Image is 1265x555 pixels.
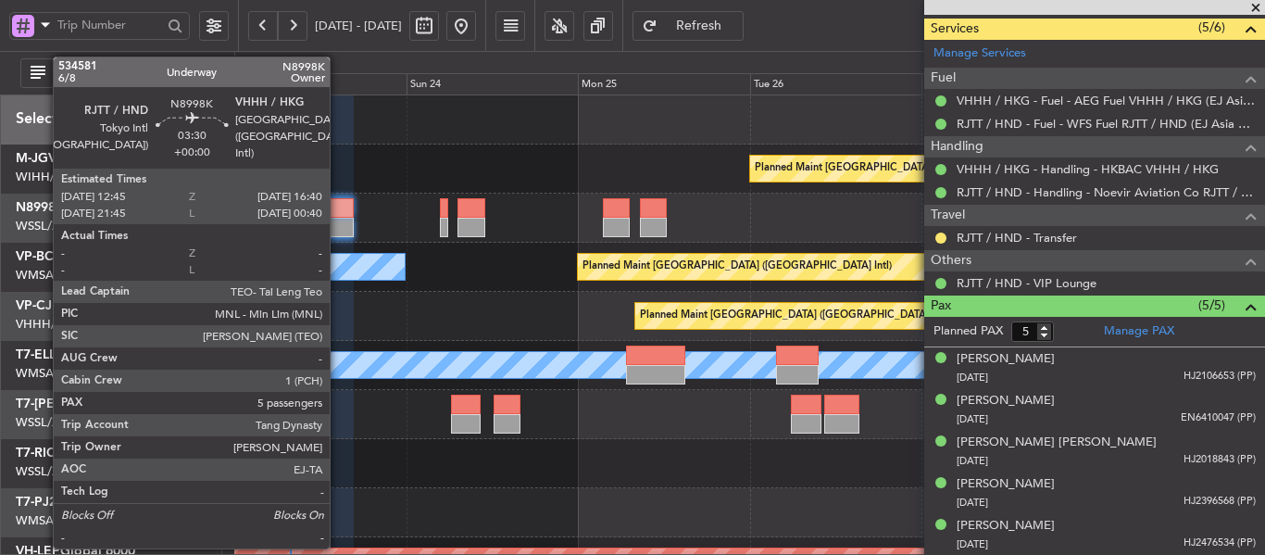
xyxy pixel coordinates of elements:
div: [PERSON_NAME] [957,392,1055,410]
div: Planned Maint [GEOGRAPHIC_DATA] ([GEOGRAPHIC_DATA] Intl) [640,302,949,330]
div: [PERSON_NAME] [PERSON_NAME] [957,434,1157,452]
span: Services [931,19,979,40]
a: N8998KGlobal 6000 [16,201,140,214]
div: [PERSON_NAME] [957,475,1055,494]
div: Tue 26 [750,73,921,95]
span: HJ2018843 (PP) [1184,452,1256,468]
span: Handling [931,136,983,158]
span: [DATE] [957,496,988,510]
input: Trip Number [57,11,162,39]
button: Refresh [632,11,744,41]
div: Wed 27 [921,73,1093,95]
span: (5/6) [1198,18,1225,37]
span: T7-RIC [16,447,56,460]
span: [DATE] [957,454,988,468]
a: Manage Services [933,44,1026,63]
a: VP-BCYGlobal 5000 [16,250,137,263]
a: T7-[PERSON_NAME]Global 7500 [16,397,217,410]
a: WSSL/XSP [16,463,73,480]
div: [PERSON_NAME] [957,350,1055,369]
a: Manage PAX [1104,322,1174,341]
a: VHHH / HKG - Fuel - AEG Fuel VHHH / HKG (EJ Asia Only) [957,93,1256,108]
a: RJTT / HND - Fuel - WFS Fuel RJTT / HND (EJ Asia Only) [957,116,1256,132]
span: T7-[PERSON_NAME] [16,397,142,410]
a: WSSL/XSP [16,218,73,234]
div: [DATE] [238,55,269,70]
a: WMSA/SZB [16,267,80,284]
a: T7-RICGlobal 6000 [16,447,131,460]
span: Pax [931,296,951,317]
a: RJTT / HND - Transfer [957,230,1077,246]
a: T7-ELLYG-550 [16,348,98,361]
a: RJTT / HND - VIP Lounge [957,275,1096,291]
a: WIHH/HLP [16,169,78,185]
span: HJ2396568 (PP) [1184,494,1256,510]
span: [DATE] [957,537,988,551]
span: HJ2106653 (PP) [1184,369,1256,385]
span: N8998K [16,201,65,214]
a: VHHH/HKG [16,316,81,333]
span: HJ2476534 (PP) [1184,536,1256,551]
span: Fuel [931,68,956,89]
span: VP-CJR [16,299,60,312]
a: WMSA/SZB [16,365,80,382]
div: [PERSON_NAME] [957,517,1055,536]
label: Planned PAX [933,322,1003,341]
span: VP-BCY [16,250,62,263]
a: VHHH / HKG - Handling - HKBAC VHHH / HKG [957,161,1219,177]
span: Refresh [661,19,737,32]
span: T7-ELLY [16,348,62,361]
a: RJTT / HND - Handling - Noevir Aviation Co RJTT / HND [957,184,1256,200]
span: [DATE] - [DATE] [315,18,402,34]
span: [DATE] [957,412,988,426]
a: T7-PJ29Falcon 7X [16,496,125,509]
span: All Aircraft [49,67,194,80]
span: [DATE] [957,371,988,385]
div: Planned Maint [GEOGRAPHIC_DATA] ([GEOGRAPHIC_DATA] Intl) [582,253,892,281]
a: VP-CJRG-650 [16,299,96,312]
div: Mon 25 [578,73,749,95]
span: M-JGVJ [16,152,63,165]
span: EN6410047 (PP) [1181,410,1256,426]
div: Planned Maint [GEOGRAPHIC_DATA] (Halim Intl) [755,155,985,183]
span: T7-PJ29 [16,496,64,509]
div: Sun 24 [407,73,578,95]
a: WSSL/XSP [16,414,73,431]
span: Others [931,250,971,271]
span: Travel [931,205,965,226]
div: Sat 23 [234,73,406,95]
a: WMSA/SZB [16,512,80,529]
a: M-JGVJGlobal 5000 [16,152,138,165]
button: All Aircraft [20,58,201,88]
span: (5/5) [1198,296,1225,315]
